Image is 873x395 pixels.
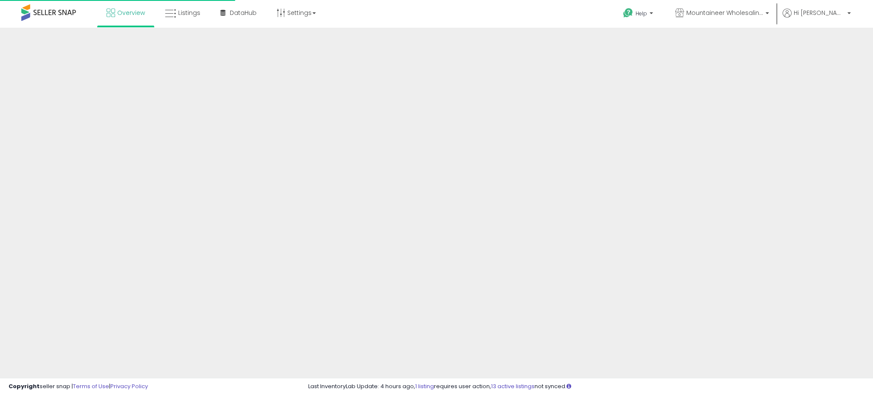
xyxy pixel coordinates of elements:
[783,9,851,28] a: Hi [PERSON_NAME]
[178,9,200,17] span: Listings
[794,9,845,17] span: Hi [PERSON_NAME]
[636,10,647,17] span: Help
[117,9,145,17] span: Overview
[623,8,633,18] i: Get Help
[230,9,257,17] span: DataHub
[616,1,662,28] a: Help
[686,9,763,17] span: Mountaineer Wholesaling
